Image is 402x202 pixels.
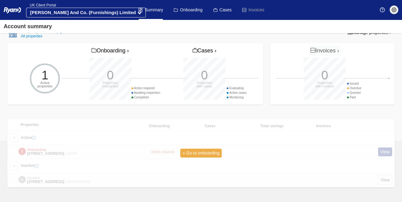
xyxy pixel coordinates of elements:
div: Active cases [227,90,247,95]
div: Awaiting inspection [131,90,160,95]
div: Action required [131,86,160,90]
div: Completed [131,95,160,100]
div: Monitoring [227,95,247,100]
div: Queried [347,90,361,95]
div: Paid [347,95,361,100]
div: All properties [18,34,63,38]
img: settings [392,7,396,12]
a: Onboarding › [90,46,130,56]
img: Help [380,7,385,12]
div: Evaluating [227,86,247,90]
strong: [PERSON_NAME] And Co. (Furnishings) Limited [30,10,136,15]
a: » Go to onboarding [180,149,222,158]
button: [PERSON_NAME] And Co. (Furnishings) Limited [26,8,146,17]
a: Cases › [191,46,218,56]
div: Account summary [4,22,52,31]
div: Overdue [347,86,361,90]
div: Issued [347,81,361,86]
span: UK Client Portal [26,3,56,7]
